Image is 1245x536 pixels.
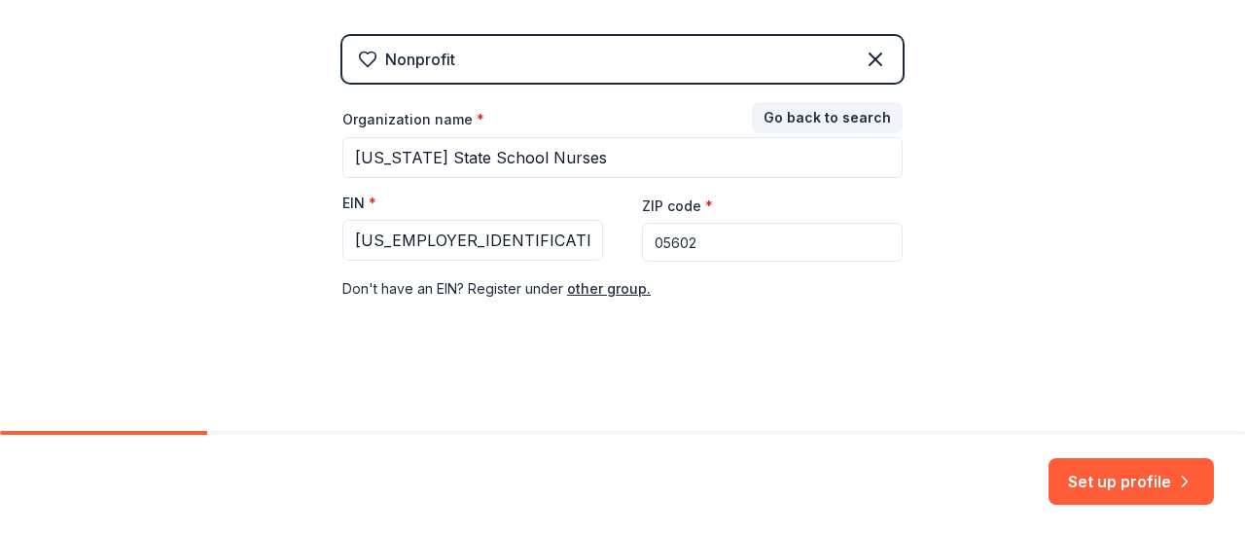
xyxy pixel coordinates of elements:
[752,102,903,133] button: Go back to search
[342,194,376,213] label: EIN
[342,220,603,261] input: 12-3456789
[642,223,903,262] input: 12345 (U.S. only)
[567,277,651,301] button: other group.
[385,48,455,71] div: Nonprofit
[642,197,713,216] label: ZIP code
[342,277,903,301] div: Don ' t have an EIN? Register under
[342,110,484,129] label: Organization name
[1049,458,1214,505] button: Set up profile
[342,137,903,178] input: American Red Cross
